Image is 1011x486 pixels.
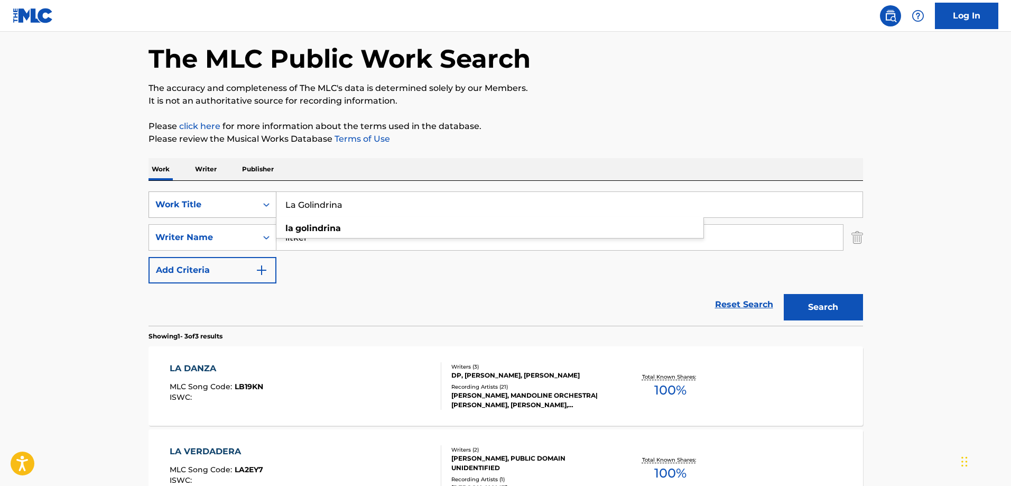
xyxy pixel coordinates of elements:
[235,382,263,391] span: LB19KN
[149,257,276,283] button: Add Criteria
[149,158,173,180] p: Work
[451,371,611,380] div: DP, [PERSON_NAME], [PERSON_NAME]
[451,383,611,391] div: Recording Artists ( 21 )
[642,456,699,464] p: Total Known Shares:
[935,3,998,29] a: Log In
[961,446,968,478] div: Drag
[170,362,263,375] div: LA DANZA
[170,445,263,458] div: LA VERDADERA
[451,363,611,371] div: Writers ( 3 )
[451,446,611,454] div: Writers ( 2 )
[880,5,901,26] a: Public Search
[451,475,611,483] div: Recording Artists ( 1 )
[170,475,194,485] span: ISWC :
[255,264,268,277] img: 9d2ae6d4665cec9f34b9.svg
[451,454,611,473] div: [PERSON_NAME], PUBLIC DOMAIN UNIDENTIFIED
[13,8,53,23] img: MLC Logo
[170,465,235,474] span: MLC Song Code :
[958,435,1011,486] iframe: Chat Widget
[451,391,611,410] div: [PERSON_NAME], MANDOLINE ORCHESTRA|[PERSON_NAME], [PERSON_NAME], [PERSON_NAME], [PERSON_NAME],[PE...
[149,133,863,145] p: Please review the Musical Works Database
[149,346,863,426] a: LA DANZAMLC Song Code:LB19KNISWC:Writers (3)DP, [PERSON_NAME], [PERSON_NAME]Recording Artists (21...
[710,293,778,316] a: Reset Search
[912,10,924,22] img: help
[907,5,929,26] div: Help
[851,224,863,251] img: Delete Criterion
[784,294,863,320] button: Search
[285,223,293,233] strong: la
[654,381,687,400] span: 100 %
[170,392,194,402] span: ISWC :
[149,43,531,75] h1: The MLC Public Work Search
[884,10,897,22] img: search
[170,382,235,391] span: MLC Song Code :
[239,158,277,180] p: Publisher
[149,120,863,133] p: Please for more information about the terms used in the database.
[179,121,220,131] a: click here
[155,231,251,244] div: Writer Name
[235,465,263,474] span: LA2EY7
[295,223,341,233] strong: golindrina
[149,95,863,107] p: It is not an authoritative source for recording information.
[155,198,251,211] div: Work Title
[149,332,222,341] p: Showing 1 - 3 of 3 results
[192,158,220,180] p: Writer
[149,191,863,326] form: Search Form
[642,373,699,381] p: Total Known Shares:
[332,134,390,144] a: Terms of Use
[149,82,863,95] p: The accuracy and completeness of The MLC's data is determined solely by our Members.
[654,464,687,483] span: 100 %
